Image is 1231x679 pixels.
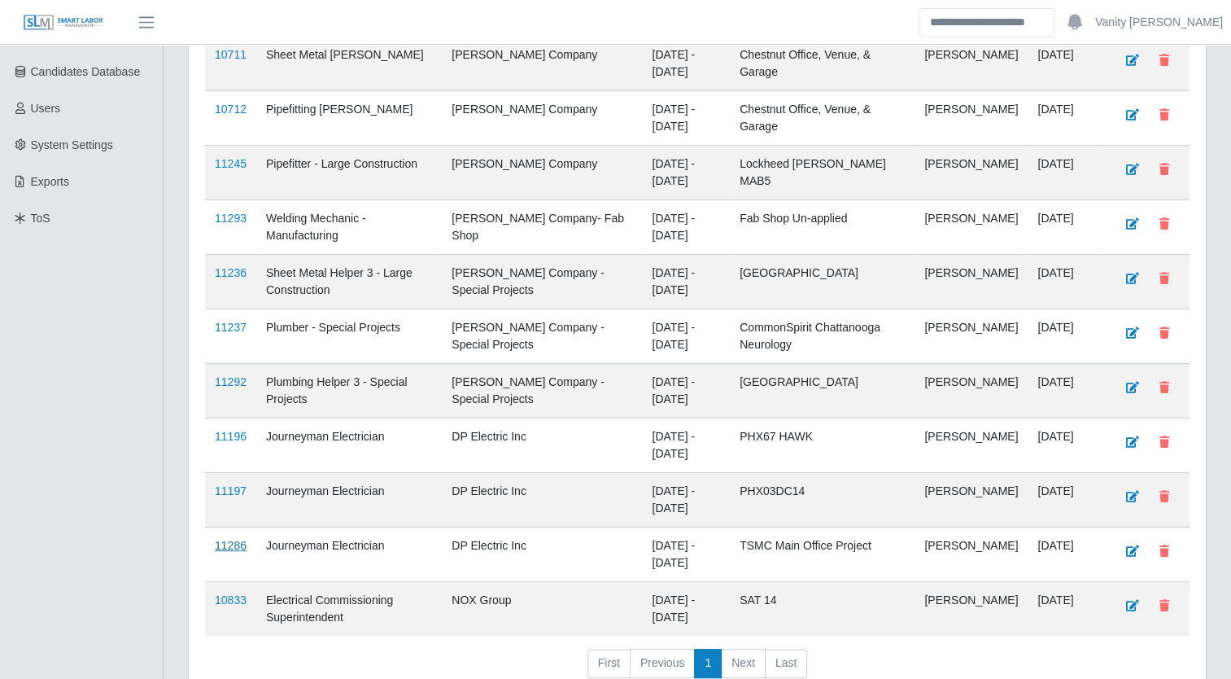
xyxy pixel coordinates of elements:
[642,528,730,582] td: [DATE] - [DATE]
[31,65,141,78] span: Candidates Database
[442,91,642,146] td: [PERSON_NAME] Company
[642,91,730,146] td: [DATE] - [DATE]
[1028,473,1106,528] td: [DATE]
[256,309,442,364] td: Plumber - Special Projects
[915,255,1028,309] td: [PERSON_NAME]
[31,138,113,151] span: System Settings
[442,309,642,364] td: [PERSON_NAME] Company - Special Projects
[215,594,247,607] a: 10833
[642,200,730,255] td: [DATE] - [DATE]
[730,37,915,91] td: Chestnut Office, Venue, & Garage
[256,91,442,146] td: Pipefitting [PERSON_NAME]
[642,146,730,200] td: [DATE] - [DATE]
[915,37,1028,91] td: [PERSON_NAME]
[1028,255,1106,309] td: [DATE]
[730,582,915,637] td: SAT 14
[730,418,915,473] td: PHX67 HAWK
[256,146,442,200] td: Pipefitter - Large Construction
[215,212,247,225] a: 11293
[730,473,915,528] td: PHX03DC14
[442,418,642,473] td: DP Electric Inc
[730,146,915,200] td: Lockheed [PERSON_NAME] MAB5
[31,212,50,225] span: ToS
[442,364,642,418] td: [PERSON_NAME] Company - Special Projects
[1028,91,1106,146] td: [DATE]
[915,418,1028,473] td: [PERSON_NAME]
[1028,418,1106,473] td: [DATE]
[915,200,1028,255] td: [PERSON_NAME]
[215,321,247,334] a: 11237
[730,364,915,418] td: [GEOGRAPHIC_DATA]
[1028,528,1106,582] td: [DATE]
[1028,309,1106,364] td: [DATE]
[1095,14,1223,31] a: Vanity [PERSON_NAME]
[915,91,1028,146] td: [PERSON_NAME]
[23,14,104,32] img: SLM Logo
[215,484,247,497] a: 11197
[215,103,247,116] a: 10712
[642,473,730,528] td: [DATE] - [DATE]
[730,255,915,309] td: [GEOGRAPHIC_DATA]
[642,582,730,637] td: [DATE] - [DATE]
[915,473,1028,528] td: [PERSON_NAME]
[1028,146,1106,200] td: [DATE]
[1028,37,1106,91] td: [DATE]
[256,37,442,91] td: Sheet Metal [PERSON_NAME]
[442,200,642,255] td: [PERSON_NAME] Company- Fab Shop
[256,418,442,473] td: Journeyman Electrician
[256,255,442,309] td: Sheet Metal Helper 3 - Large Construction
[730,309,915,364] td: CommonSpirit Chattanooga Neurology
[31,175,69,188] span: Exports
[215,157,247,170] a: 11245
[1028,582,1106,637] td: [DATE]
[442,37,642,91] td: [PERSON_NAME] Company
[730,528,915,582] td: TSMC Main Office Project
[642,37,730,91] td: [DATE] - [DATE]
[256,473,442,528] td: Journeyman Electrician
[1028,200,1106,255] td: [DATE]
[442,255,642,309] td: [PERSON_NAME] Company - Special Projects
[442,146,642,200] td: [PERSON_NAME] Company
[256,528,442,582] td: Journeyman Electrician
[256,364,442,418] td: Plumbing Helper 3 - Special Projects
[915,582,1028,637] td: [PERSON_NAME]
[442,582,642,637] td: NOX Group
[215,48,247,61] a: 10711
[442,473,642,528] td: DP Electric Inc
[256,582,442,637] td: Electrical Commissioning Superintendent
[694,649,722,678] a: 1
[442,528,642,582] td: DP Electric Inc
[915,309,1028,364] td: [PERSON_NAME]
[915,146,1028,200] td: [PERSON_NAME]
[215,266,247,279] a: 11236
[915,364,1028,418] td: [PERSON_NAME]
[919,8,1054,37] input: Search
[642,255,730,309] td: [DATE] - [DATE]
[642,364,730,418] td: [DATE] - [DATE]
[215,375,247,388] a: 11292
[915,528,1028,582] td: [PERSON_NAME]
[256,200,442,255] td: Welding Mechanic - Manufacturing
[642,418,730,473] td: [DATE] - [DATE]
[642,309,730,364] td: [DATE] - [DATE]
[215,430,247,443] a: 11196
[215,539,247,552] a: 11286
[31,102,61,115] span: Users
[730,200,915,255] td: Fab Shop Un-applied
[1028,364,1106,418] td: [DATE]
[730,91,915,146] td: Chestnut Office, Venue, & Garage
